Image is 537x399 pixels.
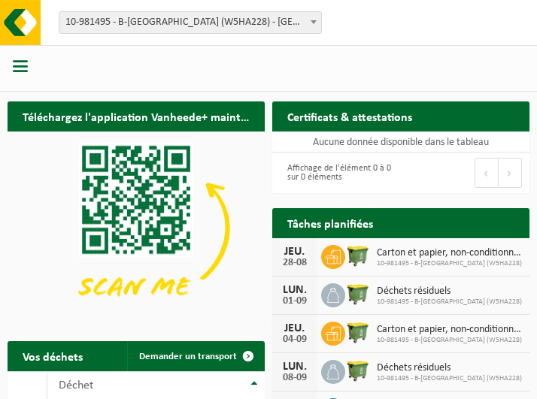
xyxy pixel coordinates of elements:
span: Déchets résiduels [377,286,522,298]
span: 10-981495 - B-[GEOGRAPHIC_DATA] (W5HA228) [377,336,522,345]
button: Previous [475,158,499,188]
img: WB-1100-HPE-GN-51 [345,358,371,383]
button: Next [499,158,522,188]
h2: Vos déchets [8,341,98,370]
div: JEU. [280,322,310,334]
div: 28-08 [280,258,310,268]
span: 10-981495 - B-[GEOGRAPHIC_DATA] (W5HA228) [377,259,522,268]
div: Affichage de l'élément 0 à 0 sur 0 éléments [280,156,393,189]
span: 10-981495 - B-[GEOGRAPHIC_DATA] (W5HA228) [377,298,522,307]
div: LUN. [280,361,310,373]
div: 08-09 [280,373,310,383]
span: Carton et papier, non-conditionné (industriel) [377,247,522,259]
img: WB-1100-HPE-GN-51 [345,281,371,307]
div: 01-09 [280,296,310,307]
h2: Tâches planifiées [272,208,388,237]
h2: Certificats & attestations [272,101,427,131]
span: 10-981495 - B-ST GARE MARCHIENNE AU PONT (W5HA228) - MARCHIENNE-AU-PONT [59,11,322,34]
img: WB-1100-HPE-GN-51 [345,243,371,268]
img: WB-1100-HPE-GN-51 [345,319,371,345]
h2: Téléchargez l'application Vanheede+ maintenant! [8,101,265,131]
span: Carton et papier, non-conditionné (industriel) [377,324,522,336]
span: Demander un transport [139,352,237,361]
span: Déchets résiduels [377,362,522,374]
div: JEU. [280,246,310,258]
a: Demander un transport [127,341,263,371]
span: 10-981495 - B-[GEOGRAPHIC_DATA] (W5HA228) [377,374,522,383]
img: Download de VHEPlus App [8,131,265,325]
span: 10-981495 - B-ST GARE MARCHIENNE AU PONT (W5HA228) - MARCHIENNE-AU-PONT [59,12,321,33]
td: Aucune donnée disponible dans le tableau [272,131,529,153]
span: Déchet [59,379,93,391]
div: 04-09 [280,334,310,345]
div: LUN. [280,284,310,296]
